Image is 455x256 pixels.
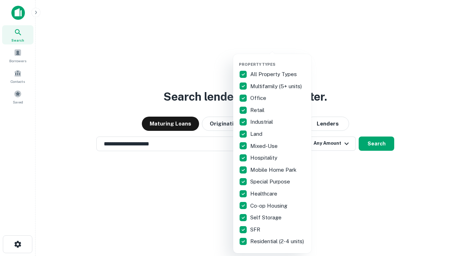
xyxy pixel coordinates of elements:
p: SFR [250,225,262,234]
p: Land [250,130,264,138]
p: Self Storage [250,213,283,222]
span: Property Types [239,62,275,66]
p: Retail [250,106,266,114]
iframe: Chat Widget [419,199,455,233]
p: Co-op Housing [250,202,289,210]
p: Office [250,94,268,102]
p: Hospitality [250,154,279,162]
p: Mobile Home Park [250,166,298,174]
p: All Property Types [250,70,298,79]
p: Special Purpose [250,177,291,186]
p: Healthcare [250,190,279,198]
p: Mixed-Use [250,142,279,150]
p: Residential (2-4 units) [250,237,305,246]
p: Multifamily (5+ units) [250,82,303,91]
p: Industrial [250,118,274,126]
